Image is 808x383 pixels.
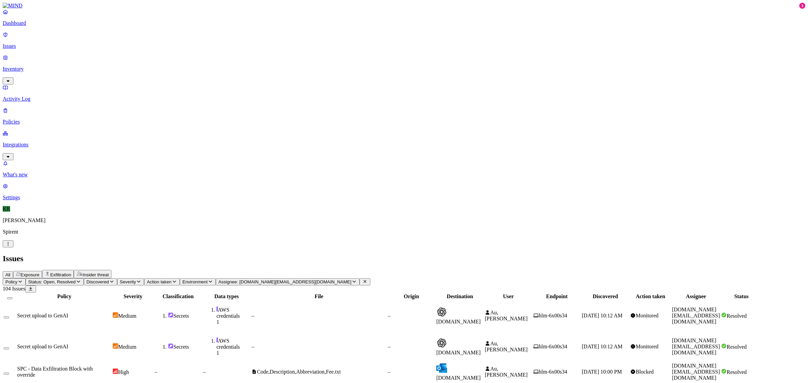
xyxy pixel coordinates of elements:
img: severity-medium [113,343,118,349]
button: Select all [7,297,12,299]
p: Issues [3,43,805,49]
span: – [251,313,254,318]
span: Code,Description,Abbreviation,Fee.txt [257,369,341,375]
div: Assignee [672,293,720,300]
div: Data types [203,293,250,300]
button: Select row [4,347,9,349]
p: Policies [3,119,805,125]
span: Status: Open, Resolved [28,279,76,284]
p: Activity Log [3,96,805,102]
button: Select row [4,316,9,318]
div: AWS credentials [216,337,250,350]
p: Integrations [3,142,805,148]
span: – [251,344,254,349]
span: Resolved [727,344,747,350]
span: [DOMAIN_NAME][EMAIL_ADDRESS][DOMAIN_NAME] [672,307,720,324]
span: Exposure [21,272,39,277]
p: What's new [3,172,805,178]
a: Integrations [3,130,805,159]
img: status-resolved [721,312,727,318]
span: [DATE] 10:00 PM [582,369,622,375]
div: Action taken [630,293,671,300]
span: Insider threat [82,272,109,277]
a: Issues [3,32,805,49]
span: Exfiltration [50,272,71,277]
img: secret [168,343,173,349]
span: Action taken [147,279,171,284]
span: – [155,369,157,375]
span: Environment [182,279,208,284]
img: chatgpt.com favicon [436,338,447,348]
img: severity-medium [113,312,118,318]
a: Policies [3,107,805,125]
span: KR [3,206,10,212]
img: chatgpt.com favicon [436,307,447,317]
div: Endpoint [533,293,580,300]
span: [DOMAIN_NAME][EMAIL_ADDRESS][DOMAIN_NAME] [672,363,720,381]
span: Monitored [636,313,659,318]
span: hlm-6x00s34 [539,344,567,349]
a: Activity Log [3,84,805,102]
a: What's new [3,160,805,178]
span: Resolved [727,369,747,375]
span: Medium [118,344,136,350]
div: 1 [216,350,250,356]
span: hlm-6x00s34 [539,369,567,375]
span: – [388,313,391,318]
span: hlm-6x00s34 [539,313,567,318]
span: – [388,344,391,349]
div: 1 [216,319,250,325]
span: High [118,369,129,375]
p: [PERSON_NAME] [3,217,805,223]
h2: Issues [3,254,805,263]
span: Au, [PERSON_NAME] [485,341,528,352]
span: [DOMAIN_NAME] [436,375,481,381]
span: Resolved [727,313,747,319]
img: secret-line [216,306,218,312]
span: – [388,369,391,375]
span: Blocked [636,369,653,375]
span: Discovered [87,279,109,284]
div: 3 [799,3,805,9]
span: [DATE] 10:12 AM [582,344,622,349]
span: Au, [PERSON_NAME] [485,310,528,321]
span: [DOMAIN_NAME] [436,350,481,355]
span: 104 Issues [3,286,25,291]
img: severity-high [113,369,118,374]
span: Medium [118,313,136,319]
img: status-resolved [721,343,727,349]
a: MIND [3,3,805,9]
img: MIND [3,3,23,9]
div: Secrets [168,312,202,319]
div: File [251,293,386,300]
div: User [485,293,532,300]
span: Secret upload to GenAI [17,313,68,318]
p: Dashboard [3,20,805,26]
img: secret [168,312,173,318]
div: Secrets [168,343,202,350]
span: [DATE] 10:12 AM [582,313,622,318]
div: Origin [388,293,435,300]
div: Severity [113,293,153,300]
span: SPC - Data Exfiltration Block with override [17,366,93,378]
p: Spirent [3,229,805,235]
span: All [5,272,10,277]
span: Secret upload to GenAI [17,344,68,349]
img: outlook.live.com favicon [436,363,447,374]
img: secret-line [216,337,218,343]
div: AWS credentials [216,306,250,319]
div: Discovered [582,293,629,300]
div: Status [721,293,762,300]
span: [DOMAIN_NAME][EMAIL_ADDRESS][DOMAIN_NAME] [672,338,720,355]
span: Monitored [636,344,659,349]
button: Select row [4,373,9,375]
span: Severity [120,279,136,284]
span: Au, [PERSON_NAME] [485,366,528,378]
a: Dashboard [3,9,805,26]
a: Settings [3,183,805,201]
span: [DOMAIN_NAME] [436,319,481,324]
img: status-resolved [721,369,727,374]
span: – [203,369,206,375]
p: Inventory [3,66,805,72]
a: Inventory [3,55,805,83]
